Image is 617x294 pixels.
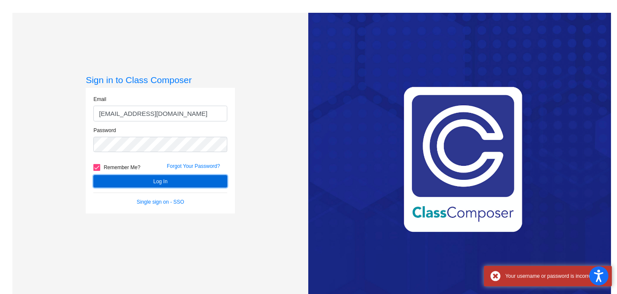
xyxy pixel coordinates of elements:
div: Your username or password is incorrect [505,272,605,280]
span: Remember Me? [104,162,140,173]
label: Email [93,95,106,103]
h3: Sign in to Class Composer [86,75,235,85]
a: Forgot Your Password? [167,163,220,169]
button: Log In [93,175,227,187]
label: Password [93,127,116,134]
a: Single sign on - SSO [137,199,184,205]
